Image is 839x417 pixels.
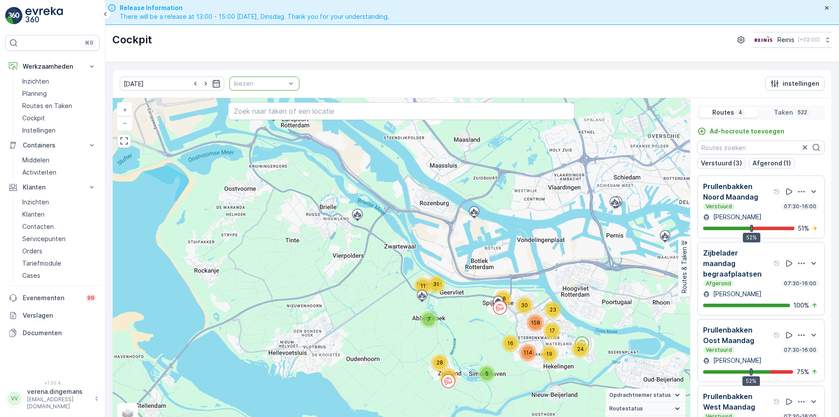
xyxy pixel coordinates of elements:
[773,332,780,339] div: help tooltippictogram
[19,245,100,257] a: Orders
[572,340,589,358] div: 24
[742,376,760,386] div: 52%
[550,306,556,313] span: 23
[120,77,224,91] input: dd/mm/yyyy
[794,301,809,310] p: 100 %
[22,114,45,123] p: Cockpit
[27,396,90,410] p: [EMAIL_ADDRESS][DOMAIN_NAME]
[701,159,742,168] p: Verstuurd (3)
[118,103,131,116] a: In zoomen
[19,196,100,208] a: Inzichten
[23,141,82,150] p: Containers
[446,373,451,380] span: 21
[440,368,457,385] div: 21
[5,58,100,75] button: Werkzaamheden
[712,108,734,117] p: Routes
[123,106,127,113] span: +
[120,12,389,21] span: There will be a release at 13:00 - 15:00 [DATE], Dinsdag. Thank you for your understanding.
[414,277,432,295] div: 11
[27,387,90,396] p: verena.dingemans
[507,340,513,347] span: 16
[765,77,825,91] button: instellingen
[783,203,817,210] p: 07:30-16:00
[543,322,561,340] div: 17
[420,283,426,289] span: 11
[22,102,72,110] p: Routes en Taken
[23,294,80,302] p: Evenementen
[703,181,772,202] p: Prullenbakken Noord Maandag
[433,281,439,287] span: 31
[22,89,47,98] p: Planning
[22,259,61,268] p: Tariefmodule
[19,124,100,137] a: Instellingen
[738,109,743,116] p: 4
[22,77,49,86] p: Inzichten
[798,36,820,43] p: ( +02:00 )
[112,33,152,47] p: Cockpit
[703,325,772,346] p: Prullenbakken Oost Maandag
[549,327,555,334] span: 17
[697,158,745,168] button: Verstuurd (3)
[7,392,21,406] div: VV
[711,213,762,221] p: [PERSON_NAME]
[19,270,100,282] a: Cases
[22,156,49,165] p: Middelen
[22,168,56,177] p: Activiteiten
[697,127,784,136] a: Ad-hocroute toevoegen
[705,280,732,287] p: Afgerond
[23,183,82,192] p: Klanten
[705,347,733,354] p: Verstuurd
[19,154,100,166] a: Middelen
[22,247,42,256] p: Orders
[606,402,686,416] summary: Routestatus
[521,302,528,308] span: 30
[711,290,762,298] p: [PERSON_NAME]
[743,233,760,242] div: 52%
[120,4,389,12] span: Release Information
[5,179,100,196] button: Klanten
[5,7,23,25] img: logo
[431,354,448,371] div: 28
[711,356,762,365] p: [PERSON_NAME]
[749,158,794,168] button: Afgerond (1)
[797,109,808,116] p: 522
[680,247,689,293] p: Routes & Taken
[19,88,100,100] a: Planning
[19,208,100,221] a: Klanten
[5,137,100,154] button: Containers
[23,311,96,320] p: Verslagen
[752,159,791,168] p: Afgerond (1)
[19,75,100,88] a: Inzichten
[5,324,100,342] a: Documenten
[577,346,584,352] span: 24
[798,224,809,233] p: 51 %
[773,398,780,405] div: help tooltippictogram
[427,276,445,293] div: 31
[797,368,809,376] p: 75 %
[87,294,94,301] p: 99
[23,329,96,337] p: Documenten
[710,127,784,136] p: Ad-hocroute toevoegen
[85,39,94,46] p: ⌘B
[228,102,575,120] input: Zoek naar taken of een locatie
[609,392,671,399] span: Opdrachtnemer status
[773,260,780,267] div: help tooltippictogram
[783,79,819,88] p: instellingen
[19,221,100,233] a: Contacten
[234,79,286,88] p: kiezen
[783,280,817,287] p: 07:30-16:00
[494,290,512,308] div: 18
[519,344,537,361] div: 114
[22,271,40,280] p: Cases
[783,347,817,354] p: 07:30-16:00
[703,248,772,279] p: Zijbelader maandag begraafplaatsen
[123,119,127,126] span: −
[19,100,100,112] a: Routes en Taken
[19,112,100,124] a: Cockpit
[478,365,496,382] div: 5
[22,198,49,207] p: Inzichten
[705,203,733,210] p: Verstuurd
[22,235,66,243] p: Servicepunten
[5,380,100,385] span: v 1.50.4
[19,257,100,270] a: Tariefmodule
